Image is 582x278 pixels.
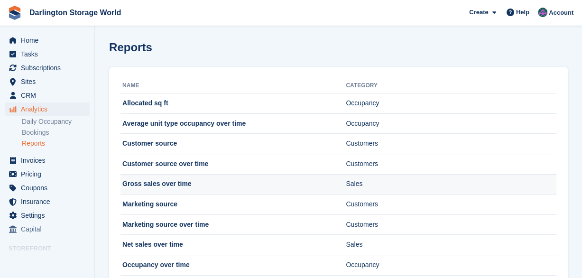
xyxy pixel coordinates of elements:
a: Darlington Storage World [26,5,125,20]
a: menu [5,75,90,88]
td: Occupancy over time [120,255,346,275]
span: Tasks [21,47,78,61]
span: Home [21,34,78,47]
a: menu [5,89,90,102]
span: Help [516,8,529,17]
td: Customers [346,195,556,215]
span: Pricing [21,167,78,181]
span: Insurance [21,195,78,208]
td: Marketing source over time [120,214,346,235]
td: Customers [346,214,556,235]
img: Janine Watson [538,8,547,17]
td: Customers [346,154,556,174]
a: menu [5,209,90,222]
th: Name [120,78,346,93]
span: Invoices [21,154,78,167]
a: menu [5,222,90,236]
span: Coupons [21,181,78,195]
th: Category [346,78,556,93]
a: menu [5,102,90,116]
span: Storefront [9,244,94,253]
td: Customer source over time [120,154,346,174]
a: menu [5,167,90,181]
span: Create [469,8,488,17]
td: Occupancy [346,255,556,275]
a: menu [5,181,90,195]
img: stora-icon-8386f47178a22dfd0bd8f6a31ec36ba5ce8667c1dd55bd0f319d3a0aa187defe.svg [8,6,22,20]
td: Sales [346,174,556,195]
a: menu [5,34,90,47]
a: Preview store [78,257,90,268]
a: menu [5,47,90,61]
td: Average unit type occupancy over time [120,113,346,134]
td: Occupancy [346,93,556,114]
a: Bookings [22,128,90,137]
td: Net sales over time [120,235,346,255]
span: Online Store [21,256,78,269]
span: Capital [21,222,78,236]
span: Analytics [21,102,78,116]
td: Sales [346,235,556,255]
a: menu [5,154,90,167]
td: Customer source [120,134,346,154]
span: Sites [21,75,78,88]
td: Allocated sq ft [120,93,346,114]
span: Account [549,8,573,18]
td: Occupancy [346,113,556,134]
td: Gross sales over time [120,174,346,195]
h1: Reports [109,41,152,54]
span: Settings [21,209,78,222]
span: Subscriptions [21,61,78,74]
td: Customers [346,134,556,154]
a: menu [5,61,90,74]
td: Marketing source [120,195,346,215]
a: Reports [22,139,90,148]
span: CRM [21,89,78,102]
a: menu [5,256,90,269]
a: Daily Occupancy [22,117,90,126]
a: menu [5,195,90,208]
